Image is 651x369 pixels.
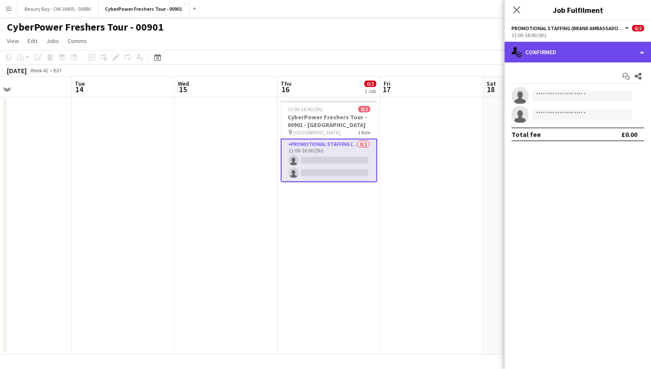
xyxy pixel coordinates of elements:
[293,129,341,136] span: [GEOGRAPHIC_DATA]
[24,35,41,47] a: Edit
[358,129,370,136] span: 1 Role
[75,80,85,87] span: Tue
[281,139,377,182] app-card-role: Promotional Staffing (Brand Ambassadors)0/211:00-16:00 (5h)
[505,4,651,16] h3: Job Fulfilment
[74,84,85,94] span: 14
[365,88,376,94] div: 1 Job
[7,66,27,75] div: [DATE]
[512,25,630,31] button: Promotional Staffing (Brand Ambassadors)
[632,25,644,31] span: 0/2
[487,80,496,87] span: Sat
[28,37,37,45] span: Edit
[288,106,322,112] span: 11:00-16:00 (5h)
[28,67,50,74] span: Week 42
[7,21,164,34] h1: CyberPower Freshers Tour - 00901
[177,84,189,94] span: 15
[68,37,87,45] span: Comms
[485,84,496,94] span: 18
[382,84,391,94] span: 17
[178,80,189,87] span: Wed
[53,67,62,74] div: BST
[281,113,377,129] h3: CyberPower Freshers Tour - 00901 - [GEOGRAPHIC_DATA]
[512,25,623,31] span: Promotional Staffing (Brand Ambassadors)
[364,81,376,87] span: 0/2
[3,35,22,47] a: View
[64,35,90,47] a: Comms
[384,80,391,87] span: Fri
[512,32,644,38] div: 11:00-16:00 (5h)
[358,106,370,112] span: 0/2
[18,0,98,17] button: Beauty Bay - ON 16405 - 00880
[512,130,541,139] div: Total fee
[98,0,189,17] button: CyberPower Freshers Tour - 00901
[505,42,651,62] div: Confirmed
[281,80,291,87] span: Thu
[7,37,19,45] span: View
[621,130,637,139] div: £0.00
[281,101,377,182] app-job-card: 11:00-16:00 (5h)0/2CyberPower Freshers Tour - 00901 - [GEOGRAPHIC_DATA] [GEOGRAPHIC_DATA]1 RolePr...
[46,37,59,45] span: Jobs
[279,84,291,94] span: 16
[43,35,62,47] a: Jobs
